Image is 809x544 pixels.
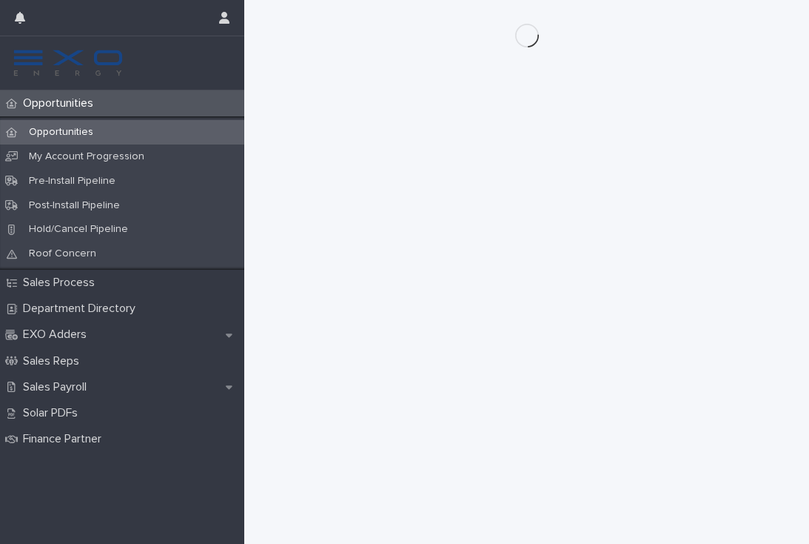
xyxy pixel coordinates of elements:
[17,328,98,342] p: EXO Adders
[17,223,140,236] p: Hold/Cancel Pipeline
[17,126,105,139] p: Opportunities
[17,276,107,290] p: Sales Process
[17,96,105,110] p: Opportunities
[17,199,132,212] p: Post-Install Pipeline
[17,380,98,394] p: Sales Payroll
[17,175,127,188] p: Pre-Install Pipeline
[17,248,108,260] p: Roof Concern
[17,302,147,316] p: Department Directory
[17,432,113,446] p: Finance Partner
[17,150,156,163] p: My Account Progression
[17,406,90,420] p: Solar PDFs
[17,354,91,368] p: Sales Reps
[12,48,124,78] img: FKS5r6ZBThi8E5hshIGi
